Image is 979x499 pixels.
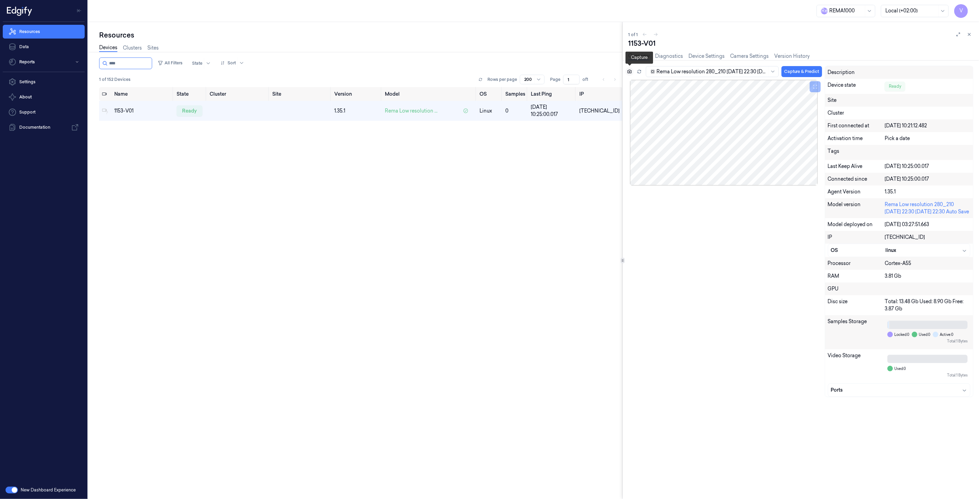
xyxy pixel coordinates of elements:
[828,135,885,142] div: Activation time
[528,87,577,101] th: Last Ping
[894,366,906,371] span: Used: 0
[3,120,85,134] a: Documentation
[885,221,970,228] div: [DATE] 03:27:51.663
[885,176,970,183] div: [DATE] 10:25:00.017
[155,57,185,68] button: All Filters
[894,332,909,337] span: Locked: 0
[3,55,85,69] button: Reports
[887,339,968,344] div: Total: 1 Bytes
[885,298,970,312] div: Total: 13.48 Gb Used: 8.90 Gb Free: 3.87 Gb
[577,87,622,101] th: IP
[831,386,967,394] div: Ports
[831,247,886,254] div: OS
[885,273,970,280] div: 3.81 Gb
[531,104,574,118] div: [DATE] 10:25:00.017
[885,135,910,141] span: Pick a date
[954,4,968,18] button: V
[655,53,683,60] a: Diagnostics
[885,260,970,267] div: Cortex-A55
[885,188,970,195] div: 1.35.1
[885,234,970,241] div: [TECHNICAL_ID]
[3,90,85,104] button: About
[628,52,650,60] a: Overview
[174,87,207,101] th: State
[114,107,171,115] div: 1153-V01
[885,201,970,215] div: Rema Low resolution 280_210 [DATE] 22:30 [DATE] 22:30 Auto Save
[628,32,638,38] span: 1 of 1
[885,247,967,254] div: linux
[99,76,130,83] span: 1 of 152 Devices
[885,122,970,129] div: [DATE] 10:21:12.482
[828,318,885,347] div: Samples Storage
[477,87,503,101] th: OS
[828,176,885,183] div: Connected since
[550,76,560,83] span: Page
[730,53,769,60] a: Camera Settings
[207,87,270,101] th: Cluster
[828,122,885,129] div: First connected at
[828,201,885,215] div: Model version
[3,40,85,54] a: Data
[828,69,885,76] div: Description
[505,107,525,115] div: 0
[688,53,725,60] a: Device Settings
[177,105,202,116] div: ready
[774,53,810,60] a: Version History
[385,107,438,115] span: Rema Low resolution ...
[828,148,885,157] div: Tags
[828,82,885,91] div: Device state
[599,75,620,84] nav: pagination
[3,25,85,39] a: Resources
[270,87,331,101] th: Site
[480,107,500,115] p: linux
[503,87,528,101] th: Samples
[828,109,970,117] div: Cluster
[885,163,970,170] div: [DATE] 10:25:00.017
[828,384,970,396] button: Ports
[382,87,477,101] th: Model
[3,105,85,119] a: Support
[885,82,905,91] div: Ready
[487,76,517,83] p: Rows per page
[828,221,885,228] div: Model deployed on
[828,352,885,381] div: Video Storage
[112,87,174,101] th: Name
[147,44,159,52] a: Sites
[828,97,970,104] div: Site
[99,44,117,52] a: Devices
[3,75,85,89] a: Settings
[334,107,379,115] div: 1.35.1
[828,244,970,257] button: OSlinux
[582,76,593,83] span: of 1
[628,39,973,48] div: 1153-V01
[828,163,885,170] div: Last Keep Alive
[781,66,822,77] button: Capture & Predict
[74,5,85,16] button: Toggle Navigation
[919,332,930,337] span: Used: 0
[331,87,382,101] th: Version
[828,273,885,280] div: RAM
[99,30,622,40] div: Resources
[828,234,885,241] div: IP
[821,8,828,14] span: R e
[828,285,970,293] div: GPU
[123,44,142,52] a: Clusters
[887,373,968,378] div: Total: 1 Bytes
[579,107,620,115] div: [TECHNICAL_ID]
[828,188,885,195] div: Agent Version
[828,260,885,267] div: Processor
[828,298,885,312] div: Disc size
[940,332,953,337] span: Active: 0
